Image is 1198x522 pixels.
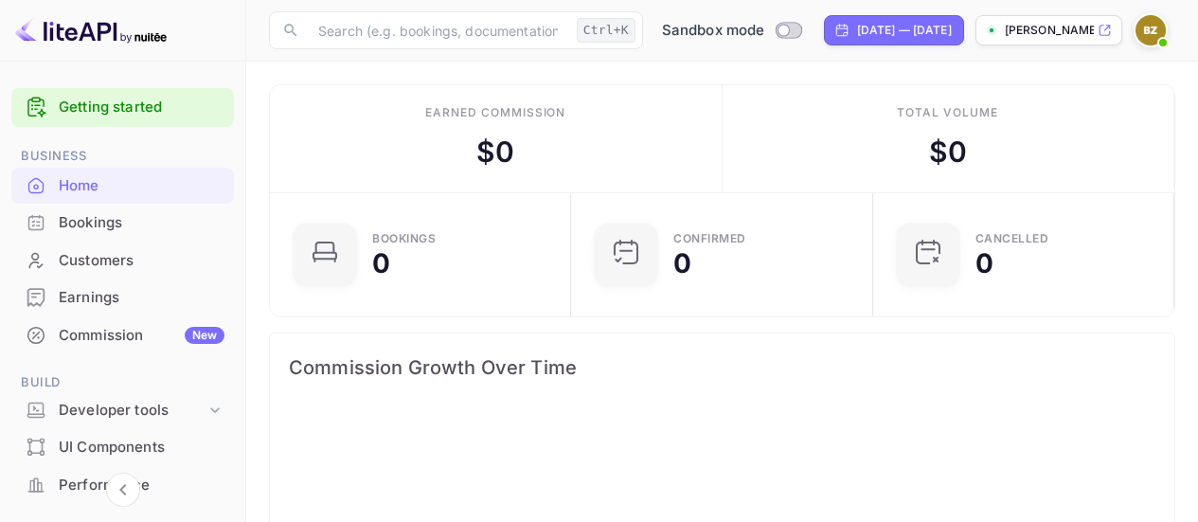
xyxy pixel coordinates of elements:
a: Performance [11,467,234,502]
span: Commission Growth Over Time [289,352,1155,383]
div: Getting started [11,88,234,127]
img: Brian Zimbeva [1135,15,1166,45]
div: Developer tools [59,400,206,422]
span: Business [11,146,234,167]
a: Bookings [11,205,234,240]
div: Home [59,175,224,197]
img: LiteAPI logo [15,15,167,45]
div: Confirmed [673,233,746,244]
div: Performance [11,467,234,504]
div: Earnings [11,279,234,316]
div: UI Components [11,429,234,466]
button: Collapse navigation [106,473,140,507]
div: Earned commission [425,104,565,121]
div: Customers [59,250,224,272]
div: Performance [59,475,224,496]
a: UI Components [11,429,234,464]
a: Home [11,168,234,203]
div: Switch to Production mode [654,20,809,42]
div: Earnings [59,287,224,309]
div: Bookings [372,233,436,244]
a: Earnings [11,279,234,315]
div: New [185,327,224,344]
div: Total volume [897,104,998,121]
div: $ 0 [929,131,967,173]
div: 0 [372,250,390,277]
div: [DATE] — [DATE] [857,22,952,39]
div: CommissionNew [11,317,234,354]
a: Customers [11,243,234,278]
div: Developer tools [11,394,234,427]
span: Sandbox mode [662,20,765,42]
div: $ 0 [476,131,514,173]
input: Search (e.g. bookings, documentation) [307,11,569,49]
span: Build [11,372,234,393]
div: Bookings [11,205,234,242]
div: Commission [59,325,224,347]
div: 0 [975,250,993,277]
div: CANCELLED [975,233,1049,244]
div: Bookings [59,212,224,234]
div: Customers [11,243,234,279]
div: Ctrl+K [577,18,635,43]
a: Getting started [59,97,224,118]
a: CommissionNew [11,317,234,352]
div: UI Components [59,437,224,459]
div: Home [11,168,234,205]
p: [PERSON_NAME][DOMAIN_NAME]... [1005,22,1094,39]
div: 0 [673,250,691,277]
